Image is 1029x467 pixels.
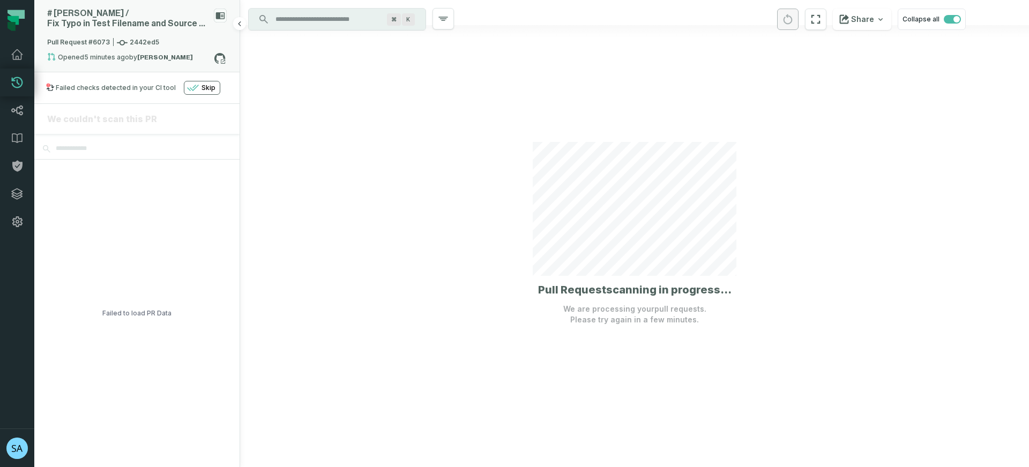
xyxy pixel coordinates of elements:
p: We are processing your pull requests . Please try again in a few minutes. [563,304,706,325]
div: Failed to load PR Data [102,160,171,467]
button: Share [833,9,891,30]
div: # Daniel / Fix Typo in Test Filename and Source Reference [47,9,210,29]
div: We couldn't scan this PR [47,112,227,125]
span: Skip [202,84,215,92]
div: Failed checks detected in your CI tool [56,84,176,92]
span: Press ⌘ + K to focus the search bar [402,13,415,26]
button: Hide browsing panel [233,17,246,30]
button: Skip [184,81,220,95]
strong: Daniel Schwalb (dschwalb) [137,54,193,61]
h1: Pull Request scanning in progress... [538,282,732,297]
button: Collapse all [898,9,966,30]
span: Press ⌘ + K to focus the search bar [387,13,401,26]
a: View on github [213,51,227,65]
relative-time: Aug 19, 2025, 10:22 AM GMT+3 [84,53,129,61]
div: Opened by [47,52,214,65]
span: Pull Request #6073 2442ed5 [47,37,159,48]
img: avatar of sabramov [6,438,28,459]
